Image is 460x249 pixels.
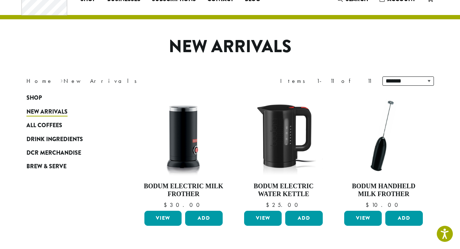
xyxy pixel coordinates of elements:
[185,211,223,226] button: Add
[26,121,62,130] span: All Coffees
[26,132,112,146] a: Drink Ingredients
[266,201,272,209] span: $
[26,146,112,160] a: DCR Merchandise
[26,94,42,103] span: Shop
[26,77,53,85] a: Home
[26,91,112,105] a: Shop
[266,201,301,209] bdi: 25.00
[366,201,372,209] span: $
[244,211,282,226] a: View
[21,36,439,57] h1: New Arrivals
[280,77,372,85] div: Items 1-11 of 11
[164,201,203,209] bdi: 30.00
[26,108,68,116] span: New Arrivals
[342,95,425,177] img: DP3927.01-002.png
[242,95,325,208] a: Bodum Electric Water Kettle $25.00
[385,211,423,226] button: Add
[242,183,325,198] h4: Bodum Electric Water Kettle
[26,119,112,132] a: All Coffees
[26,105,112,119] a: New Arrivals
[342,183,425,198] h4: Bodum Handheld Milk Frother
[143,95,225,208] a: Bodum Electric Milk Frother $30.00
[142,95,224,177] img: DP3954.01-002.png
[26,162,66,171] span: Brew & Serve
[143,183,225,198] h4: Bodum Electric Milk Frother
[26,77,219,85] nav: Breadcrumb
[144,211,182,226] a: View
[242,95,325,177] img: DP3955.01.png
[366,201,401,209] bdi: 10.00
[60,74,63,85] span: ›
[26,160,112,173] a: Brew & Serve
[26,135,83,144] span: Drink Ingredients
[342,95,425,208] a: Bodum Handheld Milk Frother $10.00
[344,211,382,226] a: View
[285,211,323,226] button: Add
[26,149,81,158] span: DCR Merchandise
[164,201,170,209] span: $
